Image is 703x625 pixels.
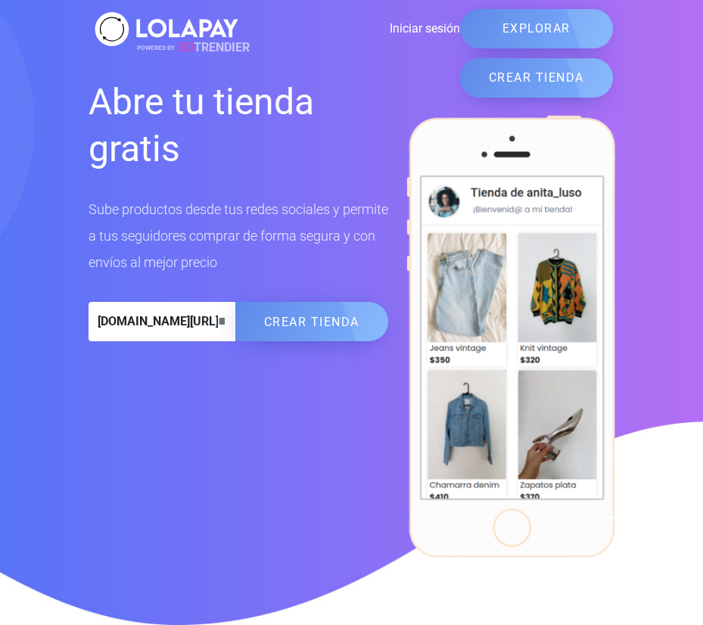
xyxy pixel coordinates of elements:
[137,44,175,51] span: POWERED BY
[137,39,250,57] span: TRENDIER
[89,196,388,275] p: Sube productos desde tus redes sociales y permite a tus seguidores comprar de forma segura y con ...
[89,79,388,173] h1: Abre tu tienda gratis
[89,302,219,341] span: [DOMAIN_NAME][URL]
[460,58,613,98] a: CREAR TIENDA
[178,40,194,54] span: GO
[91,8,242,51] img: logo_white.svg
[235,302,388,341] button: CREAR TIENDA
[460,9,613,48] a: EXPLORAR
[242,20,460,38] a: Iniciar sesión
[406,115,615,558] img: smartphone.png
